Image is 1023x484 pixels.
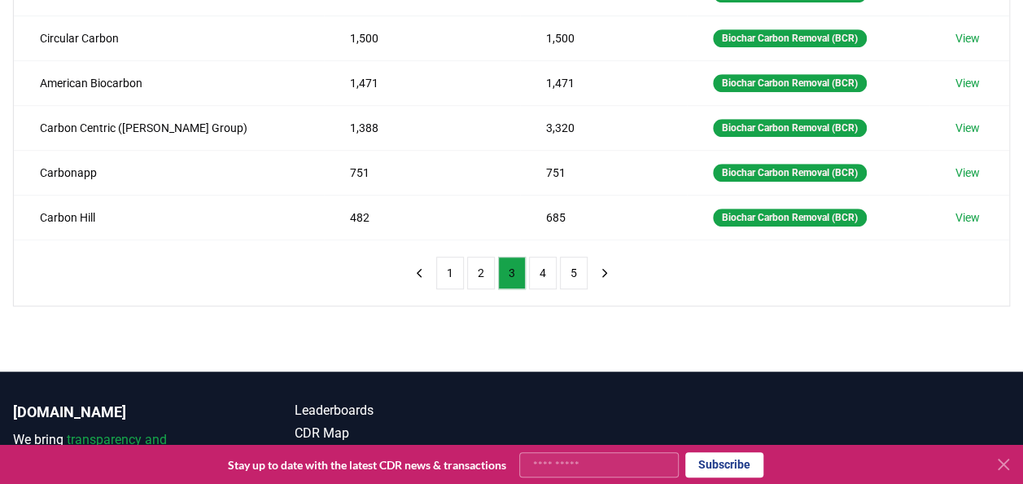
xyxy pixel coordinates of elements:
div: Biochar Carbon Removal (BCR) [713,29,867,47]
a: Leaderboards [295,401,511,420]
a: View [955,75,980,91]
span: transparency and accountability [13,432,167,467]
div: Biochar Carbon Removal (BCR) [713,209,867,227]
td: 1,471 [324,60,520,105]
td: Carbonapp [14,150,324,195]
td: 1,471 [520,60,687,105]
button: 4 [529,257,557,289]
div: Biochar Carbon Removal (BCR) [713,119,867,137]
button: 1 [436,257,464,289]
a: View [955,30,980,46]
button: previous page [405,257,433,289]
a: View [955,209,980,226]
button: 5 [560,257,588,289]
div: Biochar Carbon Removal (BCR) [713,164,867,182]
td: 751 [324,150,520,195]
td: 3,320 [520,105,687,150]
a: View [955,120,980,136]
td: 751 [520,150,687,195]
a: CDR Map [295,424,511,443]
td: American Biocarbon [14,60,324,105]
button: 3 [498,257,526,289]
td: 685 [520,195,687,240]
td: 1,500 [520,15,687,60]
td: Carbon Centric ([PERSON_NAME] Group) [14,105,324,150]
td: Circular Carbon [14,15,324,60]
td: 1,388 [324,105,520,150]
p: [DOMAIN_NAME] [13,401,230,424]
div: Biochar Carbon Removal (BCR) [713,74,867,92]
td: 482 [324,195,520,240]
button: 2 [467,257,495,289]
a: View [955,165,980,181]
td: Carbon Hill [14,195,324,240]
td: 1,500 [324,15,520,60]
button: next page [591,257,619,289]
